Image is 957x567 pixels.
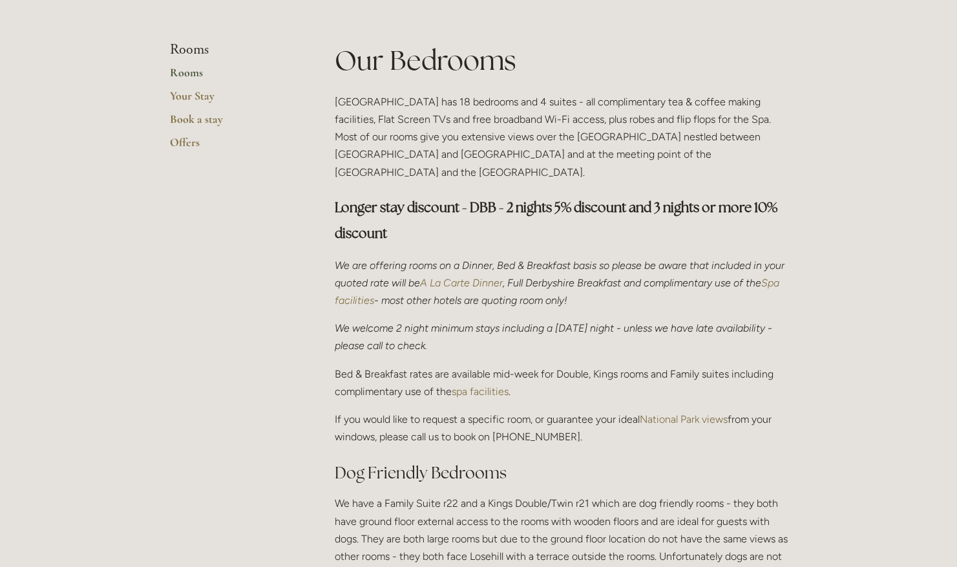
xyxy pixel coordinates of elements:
a: National Park views [640,413,728,425]
li: Rooms [170,41,293,58]
strong: Longer stay discount - DBB - 2 nights 5% discount and 3 nights or more 10% discount [335,198,780,242]
a: spa facilities [452,385,509,398]
a: Rooms [170,65,293,89]
p: If you would like to request a specific room, or guarantee your ideal from your windows, please c... [335,411,788,445]
em: We welcome 2 night minimum stays including a [DATE] night - unless we have late availability - pl... [335,322,775,352]
em: - most other hotels are quoting room only! [374,294,567,306]
a: Book a stay [170,112,293,135]
em: We are offering rooms on a Dinner, Bed & Breakfast basis so please be aware that included in your... [335,259,787,289]
h2: Dog Friendly Bedrooms [335,462,788,484]
h1: Our Bedrooms [335,41,788,80]
em: , Full Derbyshire Breakfast and complimentary use of the [503,277,761,289]
a: Offers [170,135,293,158]
p: [GEOGRAPHIC_DATA] has 18 bedrooms and 4 suites - all complimentary tea & coffee making facilities... [335,93,788,181]
a: A La Carte Dinner [420,277,503,289]
a: Your Stay [170,89,293,112]
p: Bed & Breakfast rates are available mid-week for Double, Kings rooms and Family suites including ... [335,365,788,400]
